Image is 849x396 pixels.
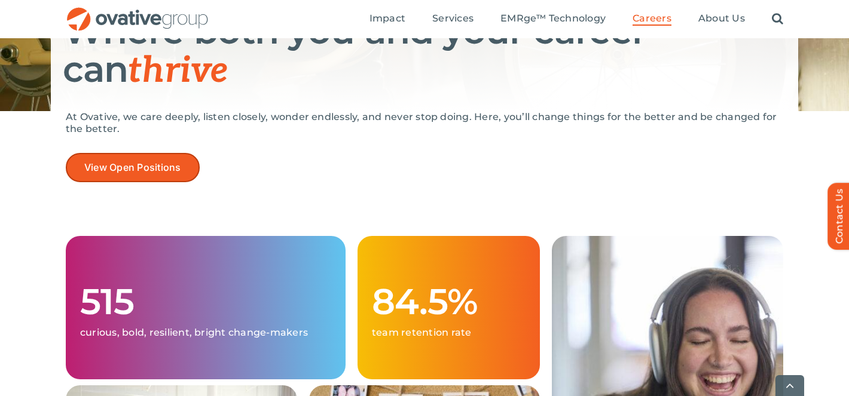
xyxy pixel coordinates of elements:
p: At Ovative, we care deeply, listen closely, wonder endlessly, and never stop doing. Here, you’ll ... [66,111,783,135]
a: Careers [633,13,671,26]
span: EMRge™ Technology [500,13,606,24]
span: About Us [698,13,745,24]
a: About Us [698,13,745,26]
span: Services [432,13,474,24]
a: Impact [369,13,405,26]
a: OG_Full_horizontal_RGB [66,6,209,17]
span: Careers [633,13,671,24]
a: EMRge™ Technology [500,13,606,26]
a: Services [432,13,474,26]
h1: 515 [80,283,331,321]
a: View Open Positions [66,153,200,182]
span: View Open Positions [84,162,181,173]
h1: 84.5% [372,283,526,321]
p: team retention rate [372,327,526,339]
h1: Where both you and your career can [63,12,786,90]
span: thrive [128,50,228,93]
a: Search [772,13,783,26]
span: Impact [369,13,405,24]
p: curious, bold, resilient, bright change-makers [80,327,331,339]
